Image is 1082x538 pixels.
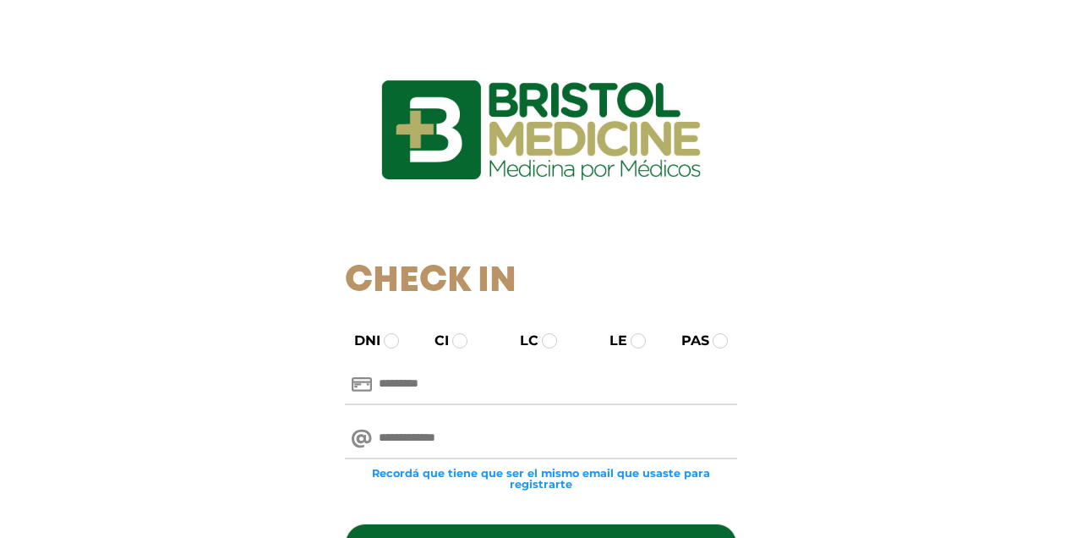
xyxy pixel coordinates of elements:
label: PAS [666,331,709,351]
label: DNI [339,331,380,351]
label: LC [505,331,538,351]
small: Recordá que tiene que ser el mismo email que usaste para registrarte [345,468,738,490]
h1: Check In [345,261,738,303]
label: CI [419,331,449,351]
img: logo_ingresarbristol.jpg [313,20,769,240]
label: LE [594,331,627,351]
